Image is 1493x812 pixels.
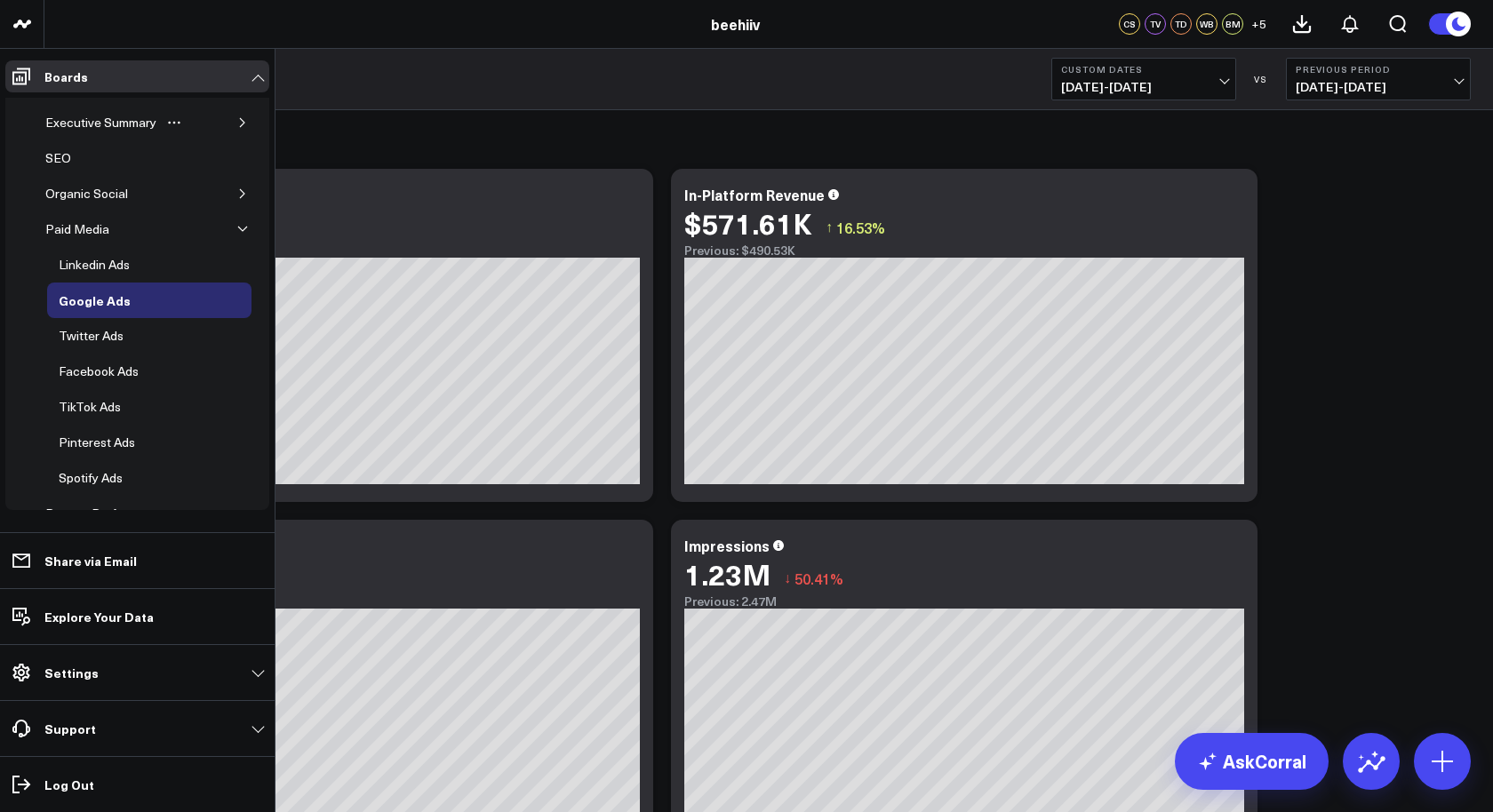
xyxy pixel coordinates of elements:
[1296,64,1461,75] b: Previous Period
[826,216,833,239] span: ↑
[1248,13,1269,35] button: +5
[711,14,760,34] a: beehiiv
[1170,13,1192,35] div: TD
[54,254,134,275] div: Linkedin Ads
[836,218,885,237] span: 16.53%
[47,354,177,389] a: Facebook AdsOpen board menu
[1061,80,1226,94] span: [DATE] - [DATE]
[54,467,127,489] div: Spotify Ads
[1286,58,1471,100] button: Previous Period[DATE]-[DATE]
[47,460,161,496] a: Spotify AdsOpen board menu
[80,594,640,609] div: Previous: 490.53
[41,183,132,204] div: Organic Social
[161,115,188,130] button: Open board menu
[34,496,204,531] a: Partner PerformanceOpen board menu
[41,219,114,240] div: Paid Media
[684,207,812,239] div: $571.61K
[684,558,770,590] div: 1.23M
[1196,13,1218,35] div: WB
[54,325,128,346] div: Twitter Ads
[1296,80,1461,94] span: [DATE] - [DATE]
[47,425,173,460] a: Pinterest AdsOpen board menu
[1175,733,1329,790] a: AskCorral
[54,432,140,453] div: Pinterest Ads
[1061,64,1226,75] b: Custom Dates
[54,290,135,311] div: Google Ads
[34,211,148,247] a: Paid MediaOpen board menu
[794,569,843,588] span: 50.41%
[684,243,1244,258] div: Previous: $490.53K
[784,567,791,590] span: ↓
[47,283,169,318] a: Google AdsOpen board menu
[684,185,825,204] div: In-Platform Revenue
[684,594,1244,609] div: Previous: 2.47M
[34,176,166,211] a: Organic SocialOpen board menu
[1051,58,1236,100] button: Custom Dates[DATE]-[DATE]
[1245,74,1277,84] div: VS
[1222,13,1243,35] div: BM
[1119,13,1140,35] div: CS
[54,396,125,418] div: TikTok Ads
[41,147,76,169] div: SEO
[44,665,99,680] p: Settings
[54,361,143,382] div: Facebook Ads
[44,721,96,736] p: Support
[1251,18,1266,30] span: + 5
[47,247,168,283] a: Linkedin AdsOpen board menu
[34,105,195,140] a: Executive SummaryOpen board menu
[1145,13,1166,35] div: TV
[47,389,159,425] a: TikTok AdsOpen board menu
[80,243,640,258] div: Previous: $81.4K
[41,503,171,524] div: Partner Performance
[684,536,770,555] div: Impressions
[44,553,137,568] p: Share via Email
[5,768,269,800] a: Log Out
[44,777,94,792] p: Log Out
[34,140,109,176] a: SEOOpen board menu
[47,318,162,354] a: Twitter AdsOpen board menu
[41,112,161,133] div: Executive Summary
[44,609,154,624] p: Explore Your Data
[44,69,88,84] p: Boards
